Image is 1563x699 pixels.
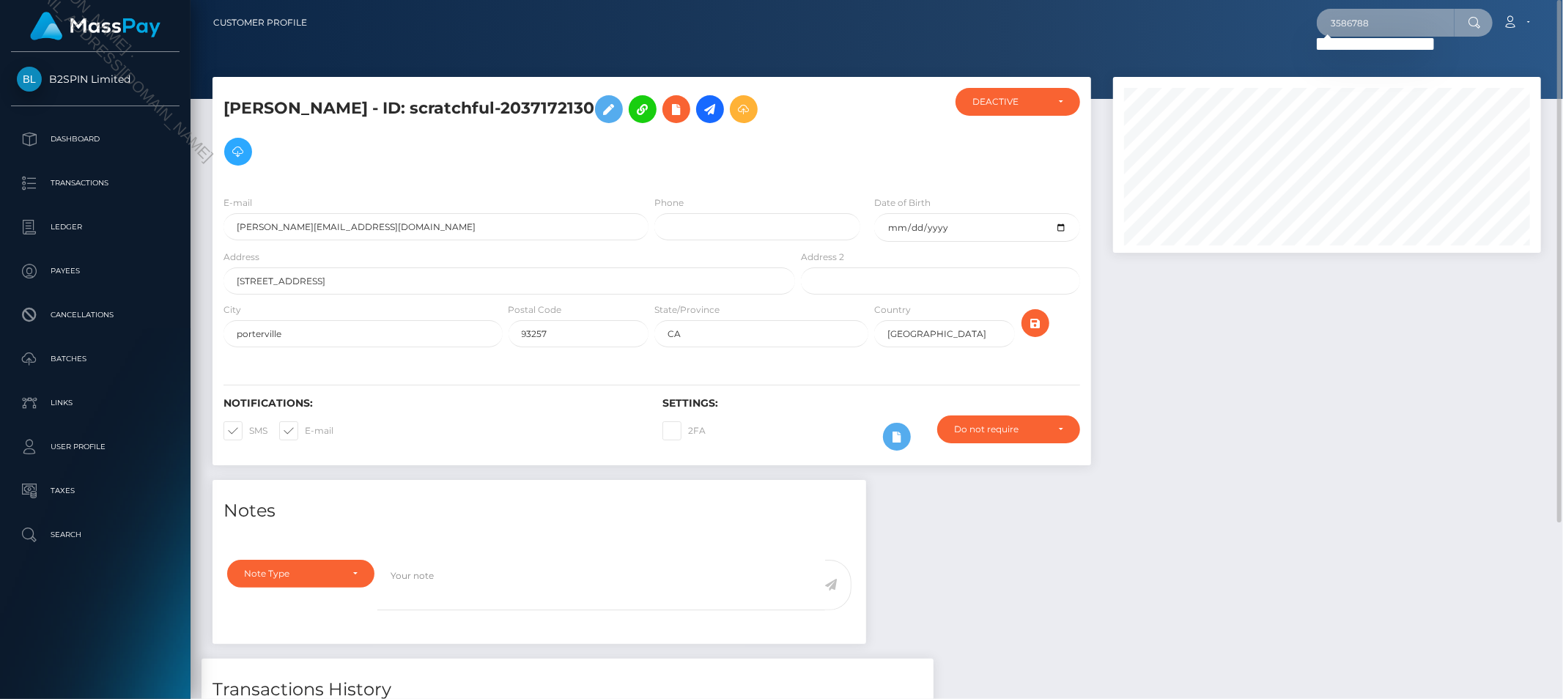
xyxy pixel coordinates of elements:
p: User Profile [17,436,174,458]
label: E-mail [279,421,333,440]
button: Do not require [937,415,1080,443]
a: Customer Profile [213,7,307,38]
label: Postal Code [509,303,562,317]
label: 2FA [662,421,706,440]
a: Ledger [11,209,180,245]
label: Phone [654,196,684,210]
button: Note Type [227,560,374,588]
label: Country [874,303,911,317]
a: Taxes [11,473,180,509]
div: DEACTIVE [972,96,1046,108]
p: Search [17,524,174,546]
a: Cancellations [11,297,180,333]
img: MassPay Logo [30,12,160,40]
h6: Notifications: [223,397,640,410]
a: Transactions [11,165,180,201]
label: Date of Birth [874,196,931,210]
p: Dashboard [17,128,174,150]
label: State/Province [654,303,720,317]
h4: Notes [223,498,855,524]
a: User Profile [11,429,180,465]
a: Links [11,385,180,421]
label: City [223,303,241,317]
p: Cancellations [17,304,174,326]
h6: Settings: [662,397,1079,410]
p: Links [17,392,174,414]
div: Do not require [954,424,1046,435]
a: Search [11,517,180,553]
a: Batches [11,341,180,377]
button: DEACTIVE [956,88,1080,116]
a: Dashboard [11,121,180,158]
h5: [PERSON_NAME] - ID: scratchful-2037172130 [223,88,787,173]
a: Initiate Payout [696,95,724,123]
p: Taxes [17,480,174,502]
a: Payees [11,253,180,289]
p: Transactions [17,172,174,194]
p: Batches [17,348,174,370]
img: B2SPIN Limited [17,67,42,92]
div: Note Type [244,568,341,580]
input: Search... [1317,9,1455,37]
span: B2SPIN Limited [11,73,180,86]
label: SMS [223,421,267,440]
label: E-mail [223,196,252,210]
label: Address [223,251,259,264]
p: Ledger [17,216,174,238]
p: Payees [17,260,174,282]
label: Address 2 [801,251,844,264]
